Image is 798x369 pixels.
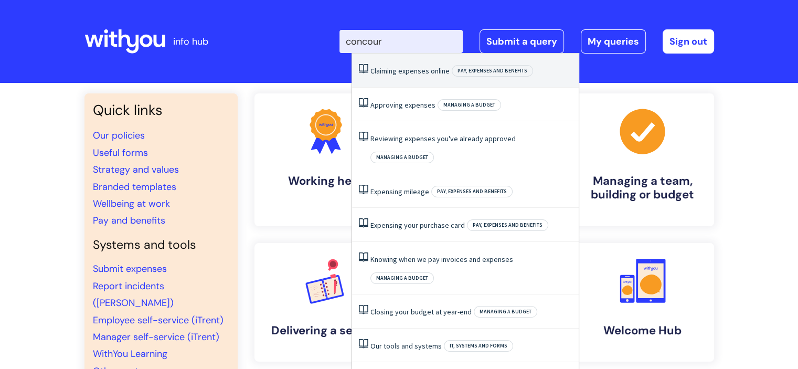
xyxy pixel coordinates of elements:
[474,306,537,318] span: Managing a budget
[370,220,465,230] a: Expensing your purchase card
[370,100,435,110] a: Approving expenses
[370,152,434,163] span: Managing a budget
[93,238,229,252] h4: Systems and tools
[438,99,501,111] span: Managing a budget
[93,197,170,210] a: Wellbeing at work
[467,219,548,231] span: Pay, expenses and benefits
[370,341,442,351] a: Our tools and systems
[370,307,472,317] a: Closing your budget at year-end
[93,314,224,326] a: Employee self-service (iTrent)
[480,29,564,54] a: Submit a query
[370,255,513,264] a: Knowing when we pay invoices and expenses
[93,262,167,275] a: Submit expenses
[93,102,229,119] h3: Quick links
[580,324,706,338] h4: Welcome Hub
[370,134,516,143] a: Reviewing expenses you've already approved
[444,340,513,352] span: IT, systems and forms
[93,146,148,159] a: Useful forms
[571,243,714,362] a: Welcome Hub
[339,30,463,53] input: Search
[370,66,450,76] a: Claiming expenses online
[93,163,179,176] a: Strategy and values
[254,243,397,362] a: Delivering a service
[93,347,167,360] a: WithYou Learning
[339,29,714,54] div: | -
[263,174,389,188] h4: Working here
[370,272,434,284] span: Managing a budget
[263,324,389,338] h4: Delivering a service
[93,280,174,309] a: Report incidents ([PERSON_NAME])
[663,29,714,54] a: Sign out
[93,129,145,142] a: Our policies
[93,331,219,343] a: Manager self-service (iTrent)
[93,214,165,227] a: Pay and benefits
[173,33,208,50] p: info hub
[93,181,176,193] a: Branded templates
[254,93,397,226] a: Working here
[370,187,429,196] a: Expensing mileage
[581,29,646,54] a: My queries
[571,93,714,226] a: Managing a team, building or budget
[431,186,513,197] span: Pay, expenses and benefits
[580,174,706,202] h4: Managing a team, building or budget
[452,65,533,77] span: Pay, expenses and benefits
